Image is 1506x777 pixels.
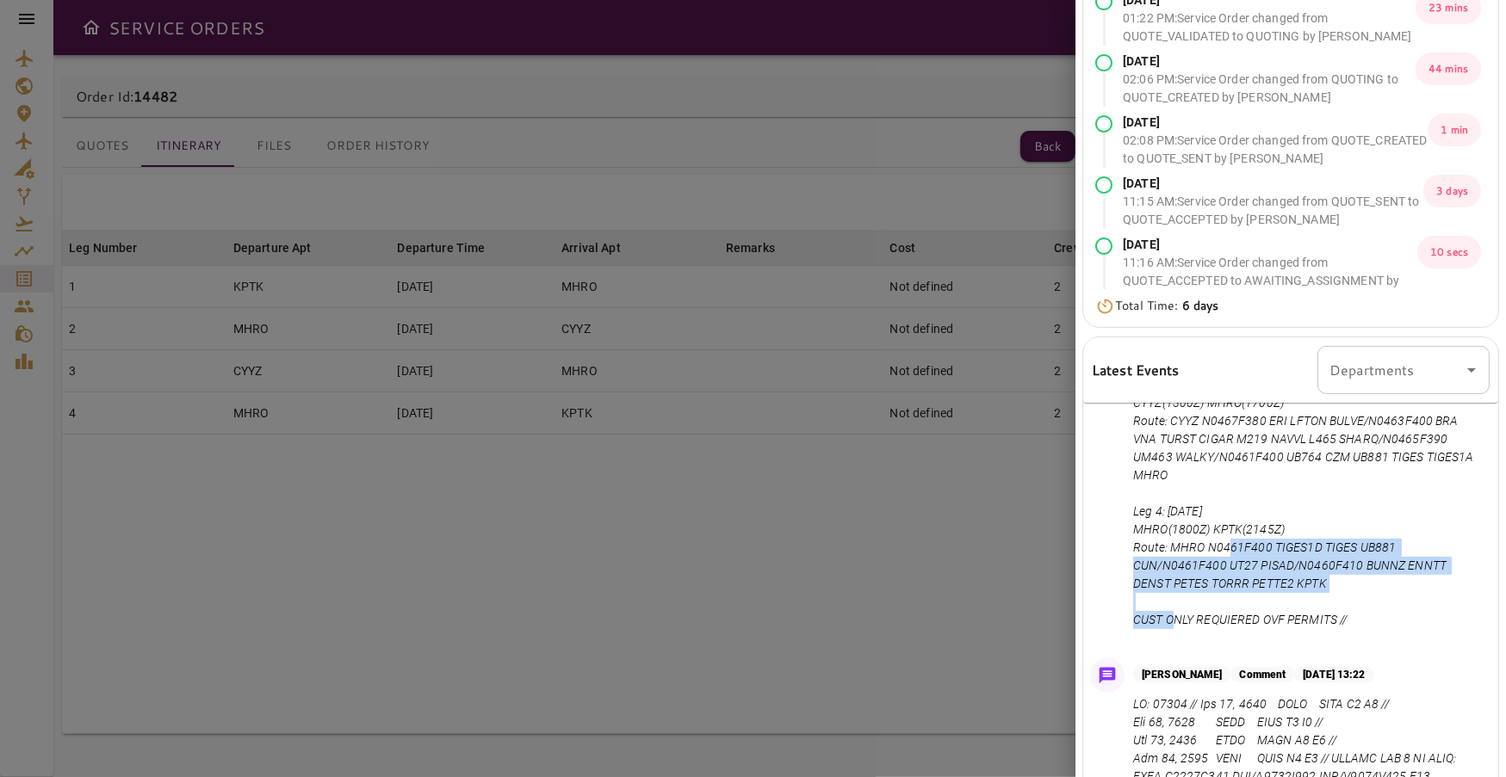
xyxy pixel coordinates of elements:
[1182,297,1219,314] b: 6 days
[1123,9,1416,46] p: 01:22 PM : Service Order changed from QUOTE_VALIDATED to QUOTING by [PERSON_NAME]
[1123,71,1416,107] p: 02:06 PM : Service Order changed from QUOTING to QUOTE_CREATED by [PERSON_NAME]
[1123,52,1416,71] p: [DATE]
[1115,297,1218,315] p: Total Time:
[1123,236,1417,254] p: [DATE]
[1123,132,1428,168] p: 02:08 PM : Service Order changed from QUOTE_CREATED to QUOTE_SENT by [PERSON_NAME]
[1294,667,1373,682] p: [DATE] 13:22
[1095,663,1119,688] img: Message Icon
[1095,298,1115,315] img: Timer Icon
[1416,52,1481,85] p: 44 mins
[1133,667,1230,682] p: [PERSON_NAME]
[1123,114,1428,132] p: [DATE]
[1417,236,1481,268] p: 10 secs
[1460,358,1484,382] button: Open
[1123,193,1423,229] p: 11:15 AM : Service Order changed from QUOTE_SENT to QUOTE_ACCEPTED by [PERSON_NAME]
[1230,667,1294,682] p: Comment
[1123,175,1423,193] p: [DATE]
[1123,254,1417,308] p: 11:16 AM : Service Order changed from QUOTE_ACCEPTED to AWAITING_ASSIGNMENT by [PERSON_NAME]
[1423,175,1481,207] p: 3 days
[1092,359,1180,381] h6: Latest Events
[1428,114,1481,146] p: 1 min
